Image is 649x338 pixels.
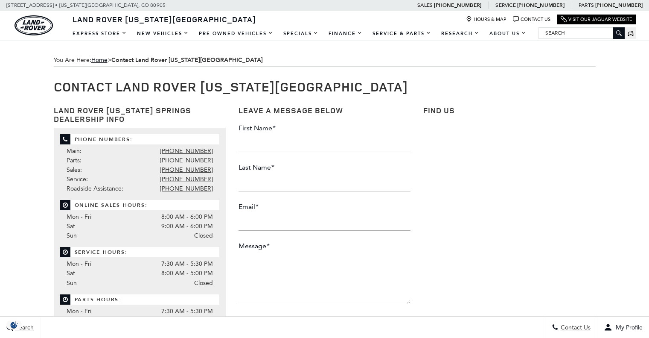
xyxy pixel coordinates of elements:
[423,119,595,288] iframe: Dealer location map
[132,26,194,41] a: New Vehicles
[161,259,213,269] span: 7:30 AM - 5:30 PM
[559,324,591,331] span: Contact Us
[67,279,77,287] span: Sun
[612,324,643,331] span: My Profile
[161,212,213,222] span: 8:00 AM - 6:00 PM
[67,185,123,192] span: Roadside Assistance:
[54,54,596,67] div: Breadcrumbs
[161,222,213,231] span: 9:00 AM - 6:00 PM
[160,157,213,164] a: [PHONE_NUMBER]
[111,56,263,64] strong: Contact Land Rover [US_STATE][GEOGRAPHIC_DATA]
[323,26,367,41] a: Finance
[67,166,82,173] span: Sales:
[417,2,433,8] span: Sales
[160,166,213,173] a: [PHONE_NUMBER]
[15,15,53,35] img: Land Rover
[67,308,91,315] span: Mon - Fri
[561,16,632,23] a: Visit Our Jaguar Website
[67,14,261,24] a: Land Rover [US_STATE][GEOGRAPHIC_DATA]
[60,200,219,210] span: Online Sales Hours:
[513,16,550,23] a: Contact Us
[367,26,436,41] a: Service & Parts
[54,79,596,94] h1: Contact Land Rover [US_STATE][GEOGRAPHIC_DATA]
[67,223,75,230] span: Sat
[239,202,259,212] label: Email
[73,14,256,24] span: Land Rover [US_STATE][GEOGRAPHIC_DATA]
[15,15,53,35] a: land-rover
[161,269,213,278] span: 8:00 AM - 5:00 PM
[517,2,565,9] a: [PHONE_NUMBER]
[60,294,219,305] span: Parts Hours:
[160,185,213,192] a: [PHONE_NUMBER]
[60,134,219,144] span: Phone Numbers:
[278,26,323,41] a: Specials
[67,26,531,41] nav: Main Navigation
[539,28,624,38] input: Search
[67,157,81,164] span: Parts:
[239,163,274,172] label: Last Name
[239,123,276,133] label: First Name
[54,54,596,67] span: You Are Here:
[423,106,595,115] h3: Find Us
[67,270,75,277] span: Sat
[91,56,108,64] a: Home
[91,56,263,64] span: >
[4,320,24,329] section: Click to Open Cookie Consent Modal
[436,26,484,41] a: Research
[67,213,91,220] span: Mon - Fri
[434,2,481,9] a: [PHONE_NUMBER]
[67,232,77,239] span: Sun
[67,176,88,183] span: Service:
[67,260,91,267] span: Mon - Fri
[161,307,213,316] span: 7:30 AM - 5:30 PM
[239,241,270,251] label: Message
[67,26,132,41] a: EXPRESS STORE
[67,147,81,155] span: Main:
[466,16,506,23] a: Hours & Map
[194,279,213,288] span: Closed
[160,147,213,155] a: [PHONE_NUMBER]
[239,106,410,115] h3: Leave a Message Below
[4,320,24,329] img: Opt-Out Icon
[60,247,219,257] span: Service Hours:
[194,231,213,241] span: Closed
[54,106,226,123] h3: Land Rover [US_STATE] Springs Dealership Info
[597,317,649,338] button: Open user profile menu
[495,2,515,8] span: Service
[579,2,594,8] span: Parts
[484,26,531,41] a: About Us
[160,176,213,183] a: [PHONE_NUMBER]
[194,26,278,41] a: Pre-Owned Vehicles
[6,2,166,8] a: [STREET_ADDRESS] • [US_STATE][GEOGRAPHIC_DATA], CO 80905
[595,2,643,9] a: [PHONE_NUMBER]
